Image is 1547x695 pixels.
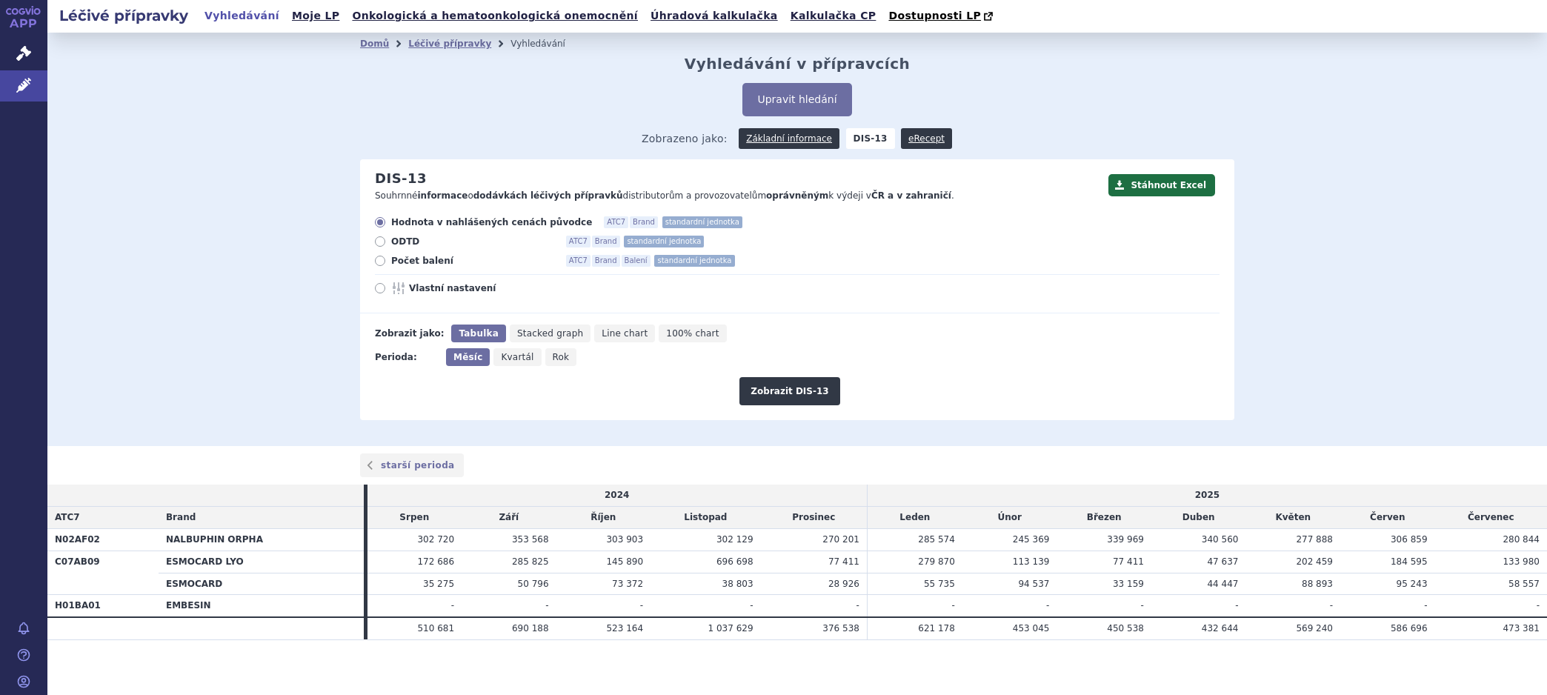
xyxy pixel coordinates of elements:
span: Dostupnosti LP [888,10,981,21]
td: Září [462,507,556,529]
span: Balení [622,255,651,267]
span: Brand [592,255,620,267]
strong: dodávkách léčivých přípravků [473,190,623,201]
th: ESMOCARD [159,573,364,595]
span: 432 644 [1202,623,1239,634]
span: 353 568 [512,534,549,545]
button: Zobrazit DIS-13 [739,377,839,405]
span: 473 381 [1503,623,1540,634]
strong: DIS-13 [846,128,895,149]
span: 58 557 [1508,579,1540,589]
p: Souhrnné o distributorům a provozovatelům k výdeji v . [375,190,1101,202]
strong: ČR a v zahraničí [871,190,951,201]
div: Zobrazit jako: [375,325,444,342]
span: 50 796 [518,579,549,589]
span: 28 926 [828,579,859,589]
div: Perioda: [375,348,439,366]
td: Leden [867,507,962,529]
span: Měsíc [453,352,482,362]
span: standardní jednotka [624,236,704,247]
span: standardní jednotka [662,216,742,228]
span: 339 969 [1107,534,1144,545]
span: 47 637 [1207,556,1238,567]
span: 270 201 [822,534,859,545]
span: Stacked graph [517,328,583,339]
td: Prosinec [761,507,868,529]
span: 279 870 [918,556,955,567]
span: 696 698 [716,556,753,567]
span: 340 560 [1202,534,1239,545]
span: 302 129 [716,534,753,545]
span: - [1424,600,1427,611]
span: 38 803 [722,579,753,589]
span: ATC7 [604,216,628,228]
span: ATC7 [566,236,590,247]
span: Brand [592,236,620,247]
span: 73 372 [612,579,643,589]
span: 184 595 [1391,556,1428,567]
span: 280 844 [1503,534,1540,545]
h2: DIS-13 [375,170,427,187]
a: starší perioda [360,453,464,477]
span: Line chart [602,328,648,339]
span: 453 045 [1013,623,1050,634]
span: 450 538 [1107,623,1144,634]
a: Základní informace [739,128,839,149]
td: Únor [962,507,1057,529]
span: 33 159 [1113,579,1144,589]
span: Počet balení [391,255,554,267]
th: H01BA01 [47,595,159,617]
th: NALBUPHIN ORPHA [159,528,364,551]
span: 510 681 [417,623,454,634]
span: 285 574 [918,534,955,545]
th: C07AB09 [47,551,159,595]
span: - [856,600,859,611]
span: 586 696 [1391,623,1428,634]
th: N02AF02 [47,528,159,551]
span: 94 537 [1018,579,1049,589]
a: Kalkulačka CP [786,6,881,26]
span: - [451,600,454,611]
span: 306 859 [1391,534,1428,545]
strong: informace [418,190,468,201]
span: ATC7 [566,255,590,267]
span: 302 720 [417,534,454,545]
td: Březen [1057,507,1151,529]
span: - [1046,600,1049,611]
span: 202 459 [1296,556,1333,567]
th: ESMOCARD LYO [159,551,364,573]
a: Moje LP [287,6,344,26]
span: 172 686 [417,556,454,567]
span: 77 411 [1113,556,1144,567]
td: Duben [1151,507,1246,529]
span: Brand [630,216,658,228]
span: 88 893 [1302,579,1333,589]
a: Úhradová kalkulačka [646,6,782,26]
span: standardní jednotka [654,255,734,267]
span: 569 240 [1296,623,1333,634]
button: Upravit hledání [742,83,851,116]
td: Červenec [1435,507,1547,529]
td: Říjen [556,507,651,529]
span: 285 825 [512,556,549,567]
span: 55 735 [924,579,955,589]
a: eRecept [901,128,952,149]
span: ATC7 [55,512,80,522]
span: Hodnota v nahlášených cenách původce [391,216,592,228]
span: Rok [553,352,570,362]
span: 690 188 [512,623,549,634]
span: - [1537,600,1540,611]
span: - [1330,600,1333,611]
span: Kvartál [501,352,533,362]
span: 145 890 [606,556,643,567]
h2: Léčivé přípravky [47,5,200,26]
button: Stáhnout Excel [1108,174,1215,196]
a: Léčivé přípravky [408,39,491,49]
span: 1 037 629 [708,623,753,634]
span: - [545,600,548,611]
a: Vyhledávání [200,6,284,26]
span: - [1141,600,1144,611]
li: Vyhledávání [510,33,585,55]
strong: oprávněným [766,190,828,201]
td: Listopad [651,507,761,529]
